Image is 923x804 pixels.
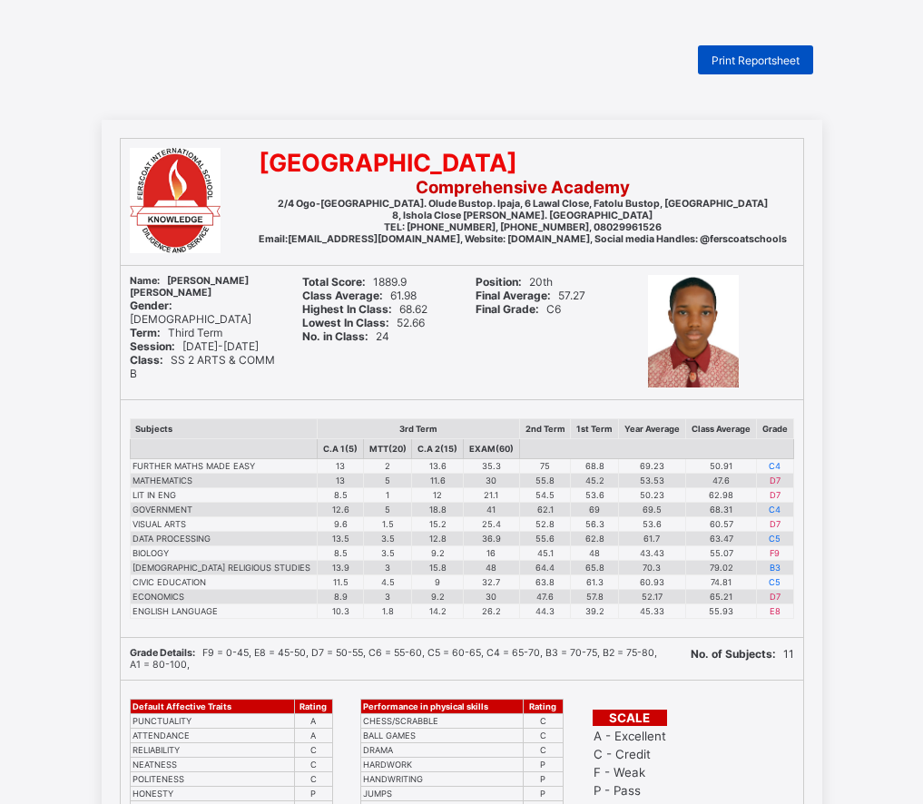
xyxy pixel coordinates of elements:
td: 18.8 [412,503,464,517]
span: C6 [476,302,561,316]
th: 3rd Term [318,419,519,439]
td: 32.7 [464,575,520,590]
td: C [523,729,563,743]
th: Subjects [130,419,318,439]
td: 65.21 [686,590,757,604]
td: FURTHER MATHS MADE EASY [130,459,318,474]
td: D7 [757,517,793,532]
span: F9 = 0-45, E8 = 45-50, D7 = 50-55, C6 = 55-60, C5 = 60-65, C4 = 65-70, B3 = 70-75, B2 = 75-80, A1... [130,647,657,671]
td: PUNCTUALITY [130,714,294,729]
td: 57.8 [571,590,619,604]
b: 2/4 Ogo-[GEOGRAPHIC_DATA]. Olude Bustop. Ipaja, 6 Lawal Close, Fatolu Bustop, [GEOGRAPHIC_DATA] [278,198,768,210]
td: 60.93 [618,575,685,590]
td: 62.8 [571,532,619,546]
th: Rating [523,700,563,714]
td: 11.6 [412,474,464,488]
td: 48 [464,561,520,575]
td: 25.4 [464,517,520,532]
th: Default Affective Traits [130,700,294,714]
th: C.A 2(15) [412,439,464,459]
b: Lowest In Class: [302,316,389,329]
b: Gender: [130,299,172,312]
span: [PERSON_NAME] [PERSON_NAME] [130,275,249,299]
span: 52.66 [302,316,425,329]
b: TEL: [PHONE_NUMBER], [PHONE_NUMBER], 08029961526 [384,221,662,233]
td: 13.5 [318,532,363,546]
td: 74.81 [686,575,757,590]
td: 55.8 [519,474,571,488]
td: BALL GAMES [360,729,523,743]
td: NEATNESS [130,758,294,772]
td: HONESTY [130,787,294,801]
th: Grade [757,419,793,439]
td: C [523,714,563,729]
td: 48 [571,546,619,561]
td: 45.2 [571,474,619,488]
td: F - Weak [593,764,667,780]
b: Term: [130,326,161,339]
td: 30 [464,474,520,488]
td: HANDWRITING [360,772,523,787]
b: Final Grade: [476,302,539,316]
td: P [294,787,332,801]
td: 50.91 [686,459,757,474]
td: 79.02 [686,561,757,575]
td: C4 [757,459,793,474]
td: C5 [757,575,793,590]
td: 61.3 [571,575,619,590]
td: 3 [363,590,412,604]
td: A [294,714,332,729]
span: 20th [476,275,553,289]
td: VISUAL ARTS [130,517,318,532]
td: MATHEMATICS [130,474,318,488]
b: Session: [130,339,175,353]
td: 69 [571,503,619,517]
td: 13 [318,474,363,488]
span: 11 [691,647,794,661]
td: 43.43 [618,546,685,561]
th: 1st Term [571,419,619,439]
b: Comprehensive Academy [416,177,630,198]
td: 12.8 [412,532,464,546]
td: 9.2 [412,590,464,604]
td: 47.6 [519,590,571,604]
td: F9 [757,546,793,561]
b: Email:[EMAIL_ADDRESS][DOMAIN_NAME], Website: [DOMAIN_NAME], Social media Handles: @ferscoatschools [259,233,787,245]
td: [DEMOGRAPHIC_DATA] RELIGIOUS STUDIES [130,561,318,575]
td: E8 [757,604,793,619]
td: 8.9 [318,590,363,604]
td: 8.5 [318,488,363,503]
td: JUMPS [360,787,523,801]
td: 63.47 [686,532,757,546]
td: 15.2 [412,517,464,532]
td: 50.23 [618,488,685,503]
th: 2nd Term [519,419,571,439]
td: HARDWORK [360,758,523,772]
td: 9 [412,575,464,590]
td: 55.93 [686,604,757,619]
td: BIOLOGY [130,546,318,561]
td: C [294,758,332,772]
span: [DEMOGRAPHIC_DATA] [130,299,251,326]
td: 15.8 [412,561,464,575]
td: 9.6 [318,517,363,532]
td: 30 [464,590,520,604]
td: LIT IN ENG [130,488,318,503]
td: P [523,787,563,801]
span: [DATE]-[DATE] [130,339,259,353]
td: 12.6 [318,503,363,517]
td: 56.3 [571,517,619,532]
td: 4.5 [363,575,412,590]
td: 14.2 [412,604,464,619]
th: SCALE [593,710,667,726]
td: 41 [464,503,520,517]
td: P - Pass [593,782,667,799]
td: 65.8 [571,561,619,575]
td: C [294,772,332,787]
b: No. in Class: [302,329,368,343]
td: 53.6 [618,517,685,532]
span: Third Term [130,326,222,339]
b: Highest In Class: [302,302,392,316]
td: C [294,743,332,758]
b: Position: [476,275,522,289]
